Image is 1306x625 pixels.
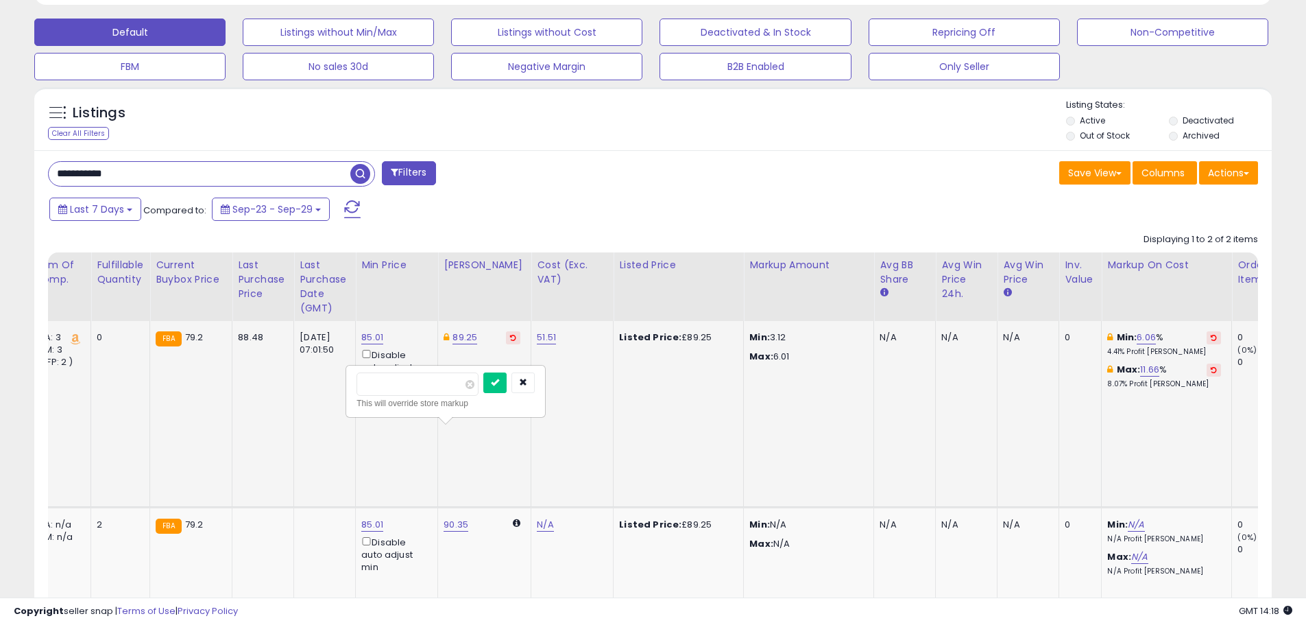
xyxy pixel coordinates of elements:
[1237,331,1293,344] div: 0
[749,519,863,531] p: N/A
[156,519,181,534] small: FBA
[941,331,987,344] div: N/A
[1183,115,1234,126] label: Deactivated
[451,19,642,46] button: Listings without Cost
[537,518,553,532] a: N/A
[238,331,283,344] div: 88.48
[49,198,141,221] button: Last 7 Days
[1237,344,1257,355] small: (0%)
[185,331,204,344] span: 79.2
[660,19,851,46] button: Deactivated & In Stock
[749,538,863,550] p: N/A
[35,531,80,543] div: FBM: n/a
[1003,258,1053,287] div: Avg Win Price
[619,518,681,531] b: Listed Price:
[70,202,124,216] span: Last 7 Days
[513,519,520,528] i: Calculated using Dynamic Max Price.
[1107,518,1128,531] b: Min:
[232,202,313,216] span: Sep-23 - Sep-29
[97,258,144,287] div: Fulfillable Quantity
[178,604,238,617] a: Privacy Policy
[300,331,345,356] div: [DATE] 07:01:50
[1117,363,1141,376] b: Max:
[749,258,868,272] div: Markup Amount
[1107,550,1131,563] b: Max:
[537,258,607,287] div: Cost (Exc. VAT)
[749,350,773,363] strong: Max:
[361,347,427,387] div: Disable auto adjust min
[1183,130,1220,141] label: Archived
[361,518,383,532] a: 85.01
[1107,379,1221,389] p: 8.07% Profit [PERSON_NAME]
[35,331,80,344] div: FBA: 3
[300,258,350,316] div: Last Purchase Date (GMT)
[238,258,288,301] div: Last Purchase Price
[1059,161,1130,185] button: Save View
[243,19,434,46] button: Listings without Min/Max
[880,258,930,287] div: Avg BB Share
[1128,518,1144,532] a: N/A
[749,331,863,344] p: 3.12
[1003,519,1048,531] div: N/A
[34,19,226,46] button: Default
[156,258,226,287] div: Current Buybox Price
[1065,331,1091,344] div: 0
[1077,19,1268,46] button: Non-Competitive
[35,258,85,287] div: Num of Comp.
[941,519,987,531] div: N/A
[14,604,64,617] strong: Copyright
[361,534,427,574] div: Disable auto adjust min
[143,204,206,217] span: Compared to:
[1107,534,1221,544] p: N/A Profit [PERSON_NAME]
[619,519,733,531] div: £89.25
[35,344,80,356] div: FBM: 3
[1117,331,1137,344] b: Min:
[1003,331,1048,344] div: N/A
[619,331,681,344] b: Listed Price:
[1080,115,1105,126] label: Active
[1107,567,1221,576] p: N/A Profit [PERSON_NAME]
[749,518,770,531] strong: Min:
[537,331,556,344] a: 51.51
[444,258,525,272] div: [PERSON_NAME]
[1102,252,1232,321] th: The percentage added to the cost of goods (COGS) that forms the calculator for Min & Max prices.
[243,53,434,80] button: No sales 30d
[452,331,477,344] a: 89.25
[1003,287,1011,299] small: Avg Win Price.
[941,258,991,301] div: Avg Win Price 24h.
[97,519,139,531] div: 2
[97,331,139,344] div: 0
[156,331,181,346] small: FBA
[185,518,204,531] span: 79.2
[35,356,80,368] div: ( SFP: 2 )
[869,53,1060,80] button: Only Seller
[14,605,238,618] div: seller snap | |
[1065,258,1096,287] div: Inv. value
[1237,532,1257,543] small: (0%)
[1199,161,1258,185] button: Actions
[1107,331,1221,357] div: %
[1107,364,1221,389] div: %
[880,287,888,299] small: Avg BB Share.
[1107,258,1226,272] div: Markup on Cost
[749,331,770,344] strong: Min:
[444,518,468,532] a: 90.35
[880,519,925,531] div: N/A
[1066,99,1272,112] p: Listing States:
[1237,356,1293,368] div: 0
[382,161,435,185] button: Filters
[35,519,80,531] div: FBA: n/a
[1239,604,1292,617] span: 2025-10-7 14:18 GMT
[1237,543,1293,556] div: 0
[1141,166,1185,180] span: Columns
[749,351,863,363] p: 6.01
[1065,519,1091,531] div: 0
[1144,233,1258,246] div: Displaying 1 to 2 of 2 items
[1131,550,1148,564] a: N/A
[73,104,125,123] h5: Listings
[356,397,535,410] div: This will override store markup
[212,198,330,221] button: Sep-23 - Sep-29
[451,53,642,80] button: Negative Margin
[619,331,733,344] div: £89.25
[749,537,773,550] strong: Max:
